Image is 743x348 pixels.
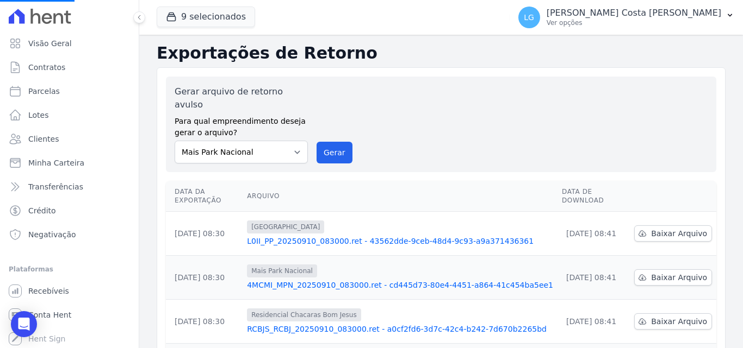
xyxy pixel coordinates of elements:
th: Arquivo [243,181,558,212]
td: [DATE] 08:30 [166,256,243,300]
a: Lotes [4,104,134,126]
span: Parcelas [28,86,60,97]
div: Plataformas [9,263,130,276]
span: Contratos [28,62,65,73]
span: Minha Carteira [28,157,84,168]
button: 9 selecionados [157,7,255,27]
p: [PERSON_NAME] Costa [PERSON_NAME] [547,8,721,18]
button: LG [PERSON_NAME] Costa [PERSON_NAME] Ver opções [510,2,743,33]
span: Mais Park Nacional [247,264,317,277]
td: [DATE] 08:41 [558,256,630,300]
a: RCBJS_RCBJ_20250910_083000.ret - a0cf2fd6-3d7c-42c4-b242-7d670b2265bd [247,324,553,334]
span: Transferências [28,181,83,192]
a: Minha Carteira [4,152,134,174]
span: Visão Geral [28,38,72,49]
span: Clientes [28,134,59,144]
span: Lotes [28,110,49,121]
a: Parcelas [4,80,134,102]
td: [DATE] 08:41 [558,212,630,256]
button: Gerar [317,142,352,163]
p: Ver opções [547,18,721,27]
span: Residencial Chacaras Bom Jesus [247,308,361,321]
a: Baixar Arquivo [634,269,712,286]
span: Baixar Arquivo [651,228,707,239]
a: Baixar Arquivo [634,313,712,330]
th: Data da Exportação [166,181,243,212]
span: [GEOGRAPHIC_DATA] [247,220,324,233]
label: Gerar arquivo de retorno avulso [175,85,308,111]
span: Baixar Arquivo [651,316,707,327]
a: Negativação [4,224,134,245]
a: L0II_PP_20250910_083000.ret - 43562dde-9ceb-48d4-9c93-a9a371436361 [247,236,553,246]
span: Crédito [28,205,56,216]
th: Data de Download [558,181,630,212]
td: [DATE] 08:41 [558,300,630,344]
span: Conta Hent [28,309,71,320]
span: Baixar Arquivo [651,272,707,283]
a: Transferências [4,176,134,198]
span: Negativação [28,229,76,240]
a: Clientes [4,128,134,150]
span: LG [524,14,534,21]
label: Para qual empreendimento deseja gerar o arquivo? [175,111,308,138]
a: Conta Hent [4,304,134,326]
a: 4MCMI_MPN_20250910_083000.ret - cd445d73-80e4-4451-a864-41c454ba5ee1 [247,280,553,290]
td: [DATE] 08:30 [166,300,243,344]
a: Crédito [4,200,134,222]
td: [DATE] 08:30 [166,212,243,256]
div: Open Intercom Messenger [11,311,37,337]
span: Recebíveis [28,286,69,296]
a: Recebíveis [4,280,134,302]
a: Contratos [4,56,134,78]
a: Baixar Arquivo [634,225,712,242]
a: Visão Geral [4,33,134,54]
h2: Exportações de Retorno [157,43,726,63]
